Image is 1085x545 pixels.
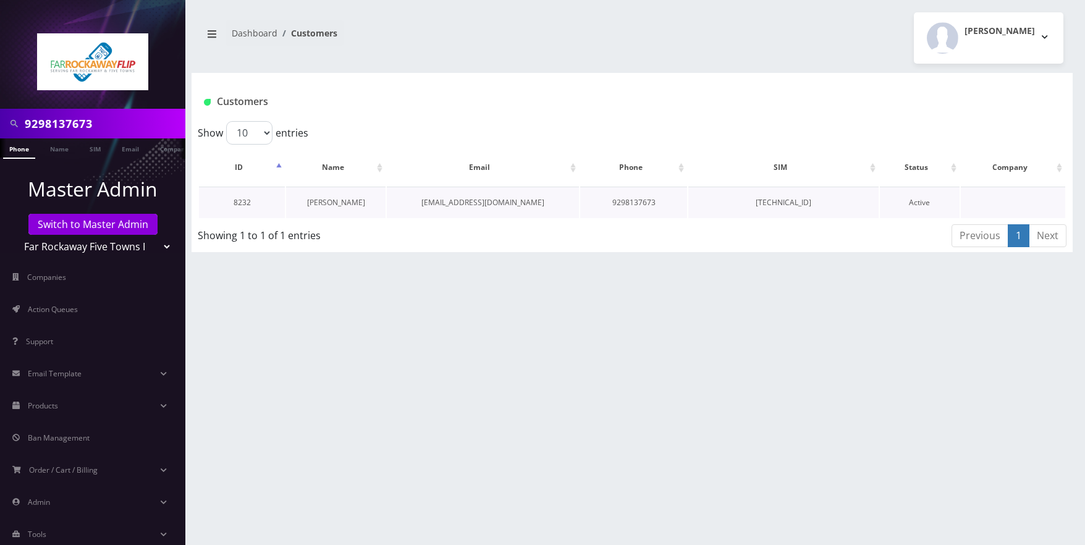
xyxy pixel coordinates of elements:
button: [PERSON_NAME] [914,12,1063,64]
a: SIM [83,138,107,158]
li: Customers [277,27,337,40]
td: [TECHNICAL_ID] [688,187,879,218]
a: Phone [3,138,35,159]
a: Dashboard [232,27,277,39]
td: [EMAIL_ADDRESS][DOMAIN_NAME] [387,187,579,218]
span: Email Template [28,368,82,379]
th: Phone: activate to sort column ascending [580,150,688,185]
span: Support [26,336,53,347]
td: Active [880,187,960,218]
td: 9298137673 [580,187,688,218]
th: Name: activate to sort column ascending [286,150,386,185]
a: Name [44,138,75,158]
td: 8232 [199,187,285,218]
label: Show entries [198,121,308,145]
div: Showing 1 to 1 of 1 entries [198,223,551,243]
a: Email [116,138,145,158]
input: Search in Company [25,112,182,135]
span: Order / Cart / Billing [29,465,98,475]
th: ID: activate to sort column descending [199,150,285,185]
span: Tools [28,529,46,539]
th: Company: activate to sort column ascending [961,150,1065,185]
a: [PERSON_NAME] [307,197,365,208]
span: Companies [27,272,66,282]
h1: Customers [204,96,914,108]
a: 1 [1008,224,1029,247]
span: Action Queues [28,304,78,315]
th: Email: activate to sort column ascending [387,150,579,185]
h2: [PERSON_NAME] [965,26,1035,36]
span: Ban Management [28,433,90,443]
a: Switch to Master Admin [28,214,158,235]
a: Company [154,138,195,158]
th: SIM: activate to sort column ascending [688,150,879,185]
nav: breadcrumb [201,20,623,56]
select: Showentries [226,121,272,145]
span: Products [28,400,58,411]
a: Previous [952,224,1008,247]
a: Next [1029,224,1066,247]
img: Far Rockaway Five Towns Flip [37,33,148,90]
span: Admin [28,497,50,507]
th: Status: activate to sort column ascending [880,150,960,185]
